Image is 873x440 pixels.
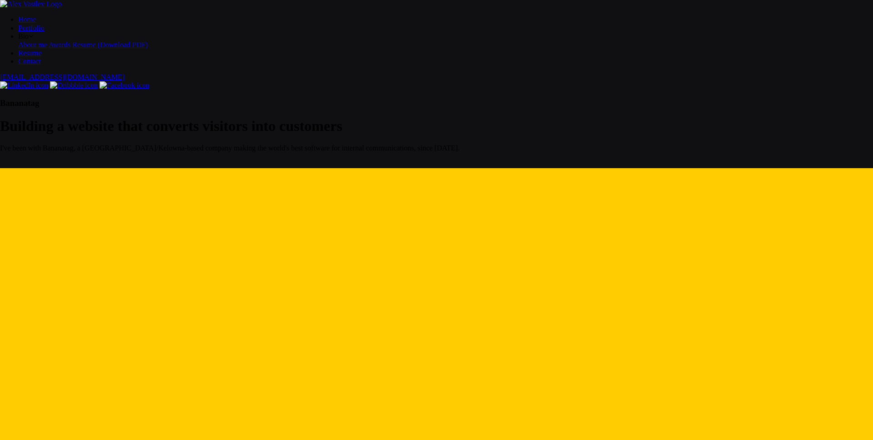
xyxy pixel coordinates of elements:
[18,41,47,49] a: About me
[100,81,150,90] img: Facebook icon
[49,41,70,49] a: Awards
[18,24,44,32] a: Portfolio
[18,49,42,57] a: Resume
[72,41,148,49] a: Resume (Download PDF)
[18,32,33,40] a: Bio
[18,15,36,23] a: Home
[18,57,41,65] a: Contact
[50,81,97,90] img: Dribbble icon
